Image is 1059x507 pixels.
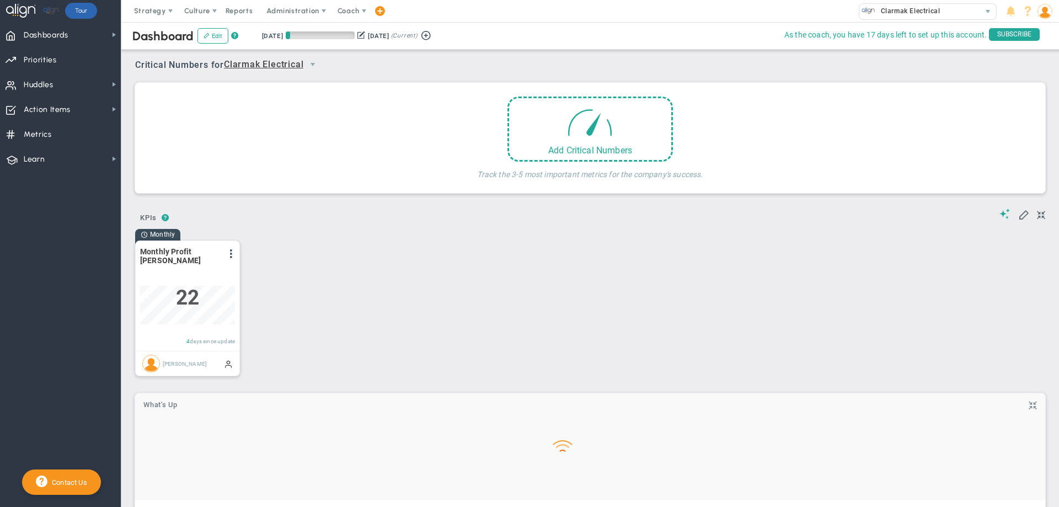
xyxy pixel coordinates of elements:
span: days since update [190,338,235,344]
span: Edit My KPIs [1018,209,1029,220]
span: (Current) [391,31,418,41]
span: As the coach, you have 17 days left to set up this account. [784,28,987,42]
span: Metrics [24,123,52,146]
img: Don Vierboom [142,355,160,372]
span: Suggestions (AI Feature) [999,209,1010,219]
span: Action Items [24,98,71,121]
div: Period Progress: 6% Day 6 of 90 with 84 remaining. [286,31,355,39]
span: Dashboards [24,24,68,47]
span: Dashboard [132,29,194,44]
span: [PERSON_NAME] [163,360,207,366]
span: Coach [338,7,360,15]
button: Edit [197,28,228,44]
button: KPIs [135,209,162,228]
span: Contact Us [47,478,87,487]
span: Clarmak Electrical [224,58,303,72]
span: select [980,4,996,19]
span: Clarmak Electrical [875,4,940,18]
span: 22 [176,286,199,309]
h4: Track the 3-5 most important metrics for the company's success. [477,162,703,179]
span: KPIs [135,209,162,227]
span: Priorities [24,49,57,72]
img: 33660.Company.photo [862,4,875,18]
span: Administration [266,7,319,15]
span: SUBSCRIBE [989,28,1040,41]
span: Huddles [24,73,54,97]
span: Strategy [134,7,166,15]
span: select [303,55,322,74]
span: Monthly Profit [PERSON_NAME] [140,247,220,265]
span: Critical Numbers for [135,55,325,76]
img: 210336.Person.photo [1037,4,1052,19]
span: Culture [184,7,210,15]
span: Manually Updated [224,359,233,368]
div: [DATE] [368,31,389,41]
span: Learn [24,148,45,171]
div: Add Critical Numbers [509,145,671,156]
span: 4 [186,338,190,344]
div: [DATE] [262,31,283,41]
